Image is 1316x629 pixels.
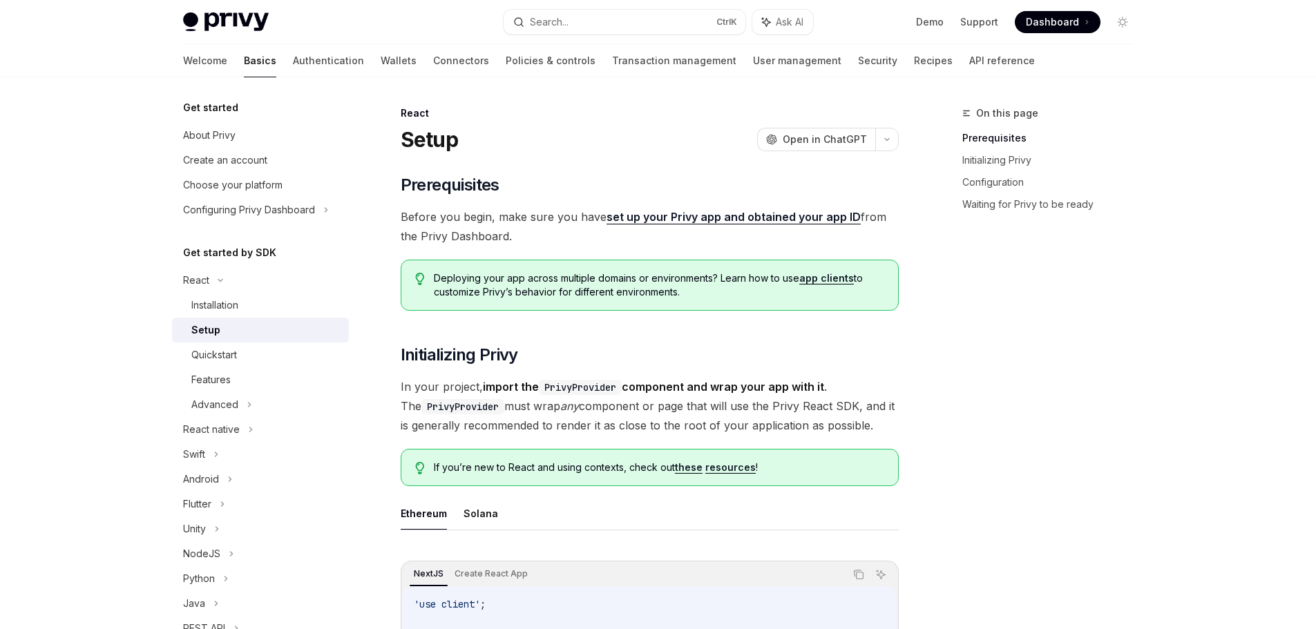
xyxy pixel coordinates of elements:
a: Security [858,44,897,77]
a: Quickstart [172,342,349,367]
span: Ask AI [776,15,803,29]
button: Copy the contents from the code block [850,565,868,583]
code: PrivyProvider [421,399,504,414]
div: Flutter [183,496,211,512]
button: Ethereum [401,497,447,530]
span: On this page [976,105,1038,122]
div: Unity [183,521,206,537]
a: Welcome [183,44,227,77]
div: About Privy [183,127,236,144]
button: Open in ChatGPT [757,128,875,151]
span: Before you begin, make sure you have from the Privy Dashboard. [401,207,899,246]
img: light logo [183,12,269,32]
a: API reference [969,44,1035,77]
a: Create an account [172,148,349,173]
div: NextJS [410,565,448,582]
a: Choose your platform [172,173,349,197]
span: Deploying your app across multiple domains or environments? Learn how to use to customize Privy’s... [434,271,884,299]
a: app clients [799,272,854,284]
a: Policies & controls [506,44,595,77]
svg: Tip [415,273,425,285]
div: Python [183,570,215,587]
div: Search... [530,14,569,30]
div: Create React App [450,565,532,582]
span: Initializing Privy [401,344,518,366]
a: Demo [916,15,944,29]
svg: Tip [415,462,425,474]
div: Java [183,595,205,612]
a: Support [960,15,998,29]
div: Quickstart [191,347,237,363]
a: set up your Privy app and obtained your app ID [607,210,861,224]
button: Toggle dark mode [1112,11,1134,33]
a: Transaction management [612,44,736,77]
div: React [183,272,209,289]
h1: Setup [401,127,458,152]
a: Prerequisites [962,127,1145,149]
span: ; [480,598,486,610]
a: Installation [172,293,349,318]
span: Open in ChatGPT [783,133,867,146]
button: Ask AI [752,10,813,35]
div: Setup [191,322,220,338]
button: Search...CtrlK [504,10,745,35]
a: Dashboard [1015,11,1100,33]
div: Configuring Privy Dashboard [183,202,315,218]
div: Features [191,371,231,388]
strong: import the component and wrap your app with it [483,380,824,394]
button: Solana [464,497,498,530]
a: Wallets [381,44,417,77]
a: Setup [172,318,349,342]
button: Ask AI [872,565,890,583]
div: NodeJS [183,545,220,562]
a: User management [753,44,841,77]
em: any [560,399,579,413]
div: React native [183,421,240,438]
a: Configuration [962,171,1145,193]
div: Installation [191,297,238,313]
span: In your project, . The must wrap component or page that will use the Privy React SDK, and it is g... [401,377,899,435]
a: Waiting for Privy to be ready [962,193,1145,215]
a: About Privy [172,123,349,148]
div: React [401,106,899,120]
a: Basics [244,44,276,77]
a: these [675,461,703,474]
span: Dashboard [1026,15,1079,29]
div: Swift [183,446,205,463]
a: Recipes [914,44,953,77]
span: Ctrl K [716,17,737,28]
h5: Get started by SDK [183,244,276,261]
h5: Get started [183,99,238,116]
a: resources [705,461,756,474]
div: Android [183,471,219,487]
div: Advanced [191,396,238,413]
span: Prerequisites [401,174,499,196]
span: 'use client' [414,598,480,610]
a: Features [172,367,349,392]
code: PrivyProvider [539,380,622,395]
a: Initializing Privy [962,149,1145,171]
div: Choose your platform [183,177,283,193]
a: Connectors [433,44,489,77]
a: Authentication [293,44,364,77]
span: If you’re new to React and using contexts, check out ! [434,461,884,474]
div: Create an account [183,152,267,168]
